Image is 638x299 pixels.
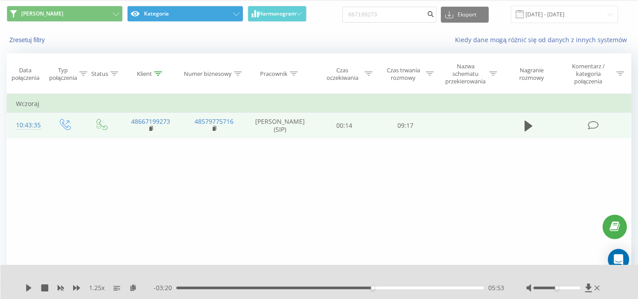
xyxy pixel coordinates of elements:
div: Czas oczekiwania [322,67,363,82]
div: Klient [137,70,152,78]
td: 09:17 [375,113,436,138]
div: Typ połączenia [49,67,77,82]
div: Accessibility label [371,286,374,290]
div: Data połączenia [7,67,43,82]
td: 00:14 [314,113,375,138]
button: Harmonogram [248,6,307,22]
div: Pracownik [260,70,288,78]
span: - 03:20 [154,283,176,292]
a: 48667199273 [131,117,170,126]
div: Accessibility label [555,286,559,290]
a: Kiedy dane mogą różnić się od danych z innych systemów [455,35,631,44]
span: 05:53 [488,283,504,292]
div: Czas trwania rozmowy [383,67,424,82]
td: Wczoraj [7,95,631,113]
div: Status [91,70,108,78]
span: 1.25 x [89,283,105,292]
span: [PERSON_NAME] [21,10,63,17]
button: [PERSON_NAME] [7,6,123,22]
div: Nagranie rozmowy [507,67,556,82]
a: 48579775716 [195,117,233,126]
input: Wyszukiwanie według numeru [342,7,436,23]
button: Eksport [441,7,489,23]
div: Nazwa schematu przekierowania [444,63,487,85]
div: Komentarz / kategoria połączenia [562,63,614,85]
button: Kategoria [127,6,243,22]
button: Zresetuj filtry [7,36,49,44]
span: Harmonogram [259,11,296,17]
div: Numer biznesowy [184,70,232,78]
div: Open Intercom Messenger [608,249,629,270]
td: [PERSON_NAME] (SIP) [246,113,314,138]
div: 10:43:35 [16,117,37,134]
